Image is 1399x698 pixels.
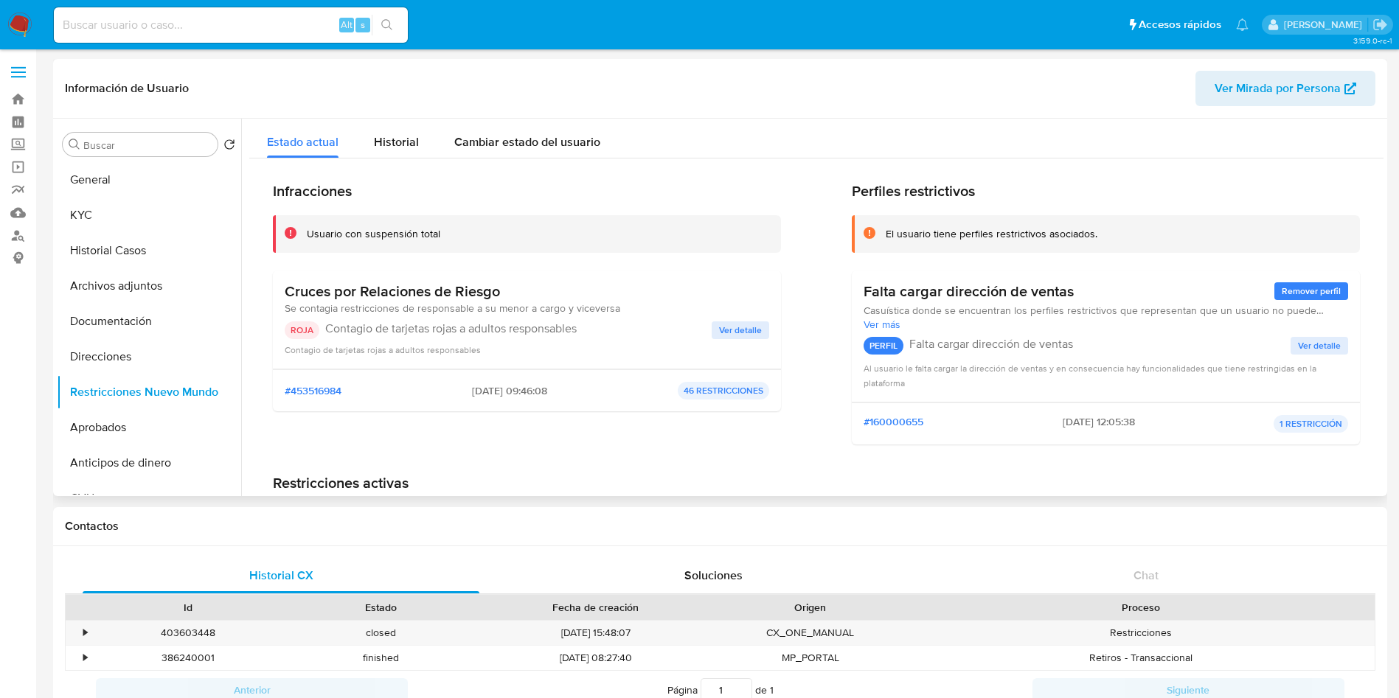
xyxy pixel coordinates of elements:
[295,600,468,615] div: Estado
[57,445,241,481] button: Anticipos de dinero
[1215,71,1341,106] span: Ver Mirada por Persona
[478,621,714,645] div: [DATE] 15:48:07
[54,15,408,35] input: Buscar usuario o caso...
[285,646,478,670] div: finished
[57,410,241,445] button: Aprobados
[1236,18,1249,31] a: Notificaciones
[341,18,353,32] span: Alt
[917,600,1364,615] div: Proceso
[1372,17,1388,32] a: Salir
[361,18,365,32] span: s
[83,651,87,665] div: •
[1284,18,1367,32] p: rocio.garcia@mercadolibre.com
[478,646,714,670] div: [DATE] 08:27:40
[223,139,235,155] button: Volver al orden por defecto
[57,162,241,198] button: General
[57,304,241,339] button: Documentación
[57,339,241,374] button: Direcciones
[714,621,907,645] div: CX_ONE_MANUAL
[57,374,241,410] button: Restricciones Nuevo Mundo
[372,15,402,35] button: search-icon
[57,198,241,233] button: KYC
[724,600,897,615] div: Origen
[57,481,241,516] button: CVU
[69,139,80,150] button: Buscar
[714,646,907,670] div: MP_PORTAL
[488,600,704,615] div: Fecha de creación
[907,621,1375,645] div: Restricciones
[91,646,285,670] div: 386240001
[57,233,241,268] button: Historial Casos
[907,646,1375,670] div: Retiros - Transaccional
[65,519,1375,534] h1: Contactos
[102,600,274,615] div: Id
[65,81,189,96] h1: Información de Usuario
[1195,71,1375,106] button: Ver Mirada por Persona
[249,567,313,584] span: Historial CX
[1134,567,1159,584] span: Chat
[91,621,285,645] div: 403603448
[57,268,241,304] button: Archivos adjuntos
[1139,17,1221,32] span: Accesos rápidos
[285,621,478,645] div: closed
[83,626,87,640] div: •
[83,139,212,152] input: Buscar
[684,567,743,584] span: Soluciones
[770,683,774,697] span: 1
